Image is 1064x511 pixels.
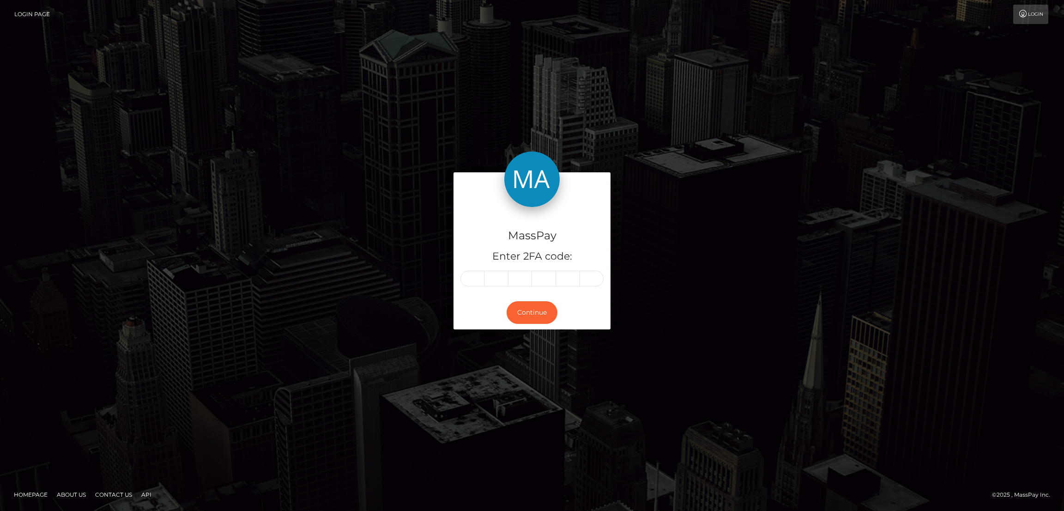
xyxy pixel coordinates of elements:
a: Login [1013,5,1048,24]
a: Login Page [14,5,50,24]
h5: Enter 2FA code: [460,249,604,264]
button: Continue [507,301,557,324]
a: About Us [53,487,90,502]
img: MassPay [504,152,560,207]
a: Homepage [10,487,51,502]
h4: MassPay [460,228,604,244]
a: Contact Us [91,487,136,502]
a: API [138,487,155,502]
div: © 2025 , MassPay Inc. [992,490,1057,500]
